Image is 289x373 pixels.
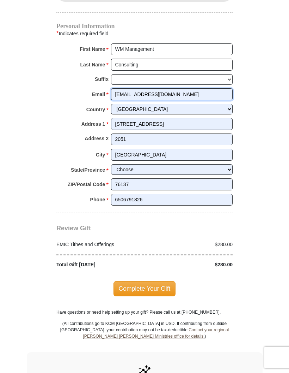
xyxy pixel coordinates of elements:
h4: Personal Information [56,23,233,29]
div: $280.00 [144,261,236,268]
strong: Suffix [95,74,109,84]
strong: Address 1 [81,119,105,129]
p: (All contributions go to KCM [GEOGRAPHIC_DATA] in USD. If contributing from outside [GEOGRAPHIC_D... [60,320,229,352]
a: Contact your regional [PERSON_NAME] [PERSON_NAME] Ministries office for details. [83,327,229,339]
p: Have questions or need help setting up your gift? Please call us at [PHONE_NUMBER]. [56,309,233,315]
strong: Email [92,89,105,99]
div: Indicates required field [56,29,233,38]
strong: State/Province [71,165,105,175]
div: Total Gift [DATE] [53,261,145,268]
strong: City [96,150,105,160]
span: Complete Your Gift [113,281,176,296]
strong: Last Name [80,60,105,70]
strong: Phone [90,195,105,205]
div: $280.00 [144,241,236,248]
div: EMIC Tithes and Offerings [53,241,145,248]
strong: ZIP/Postal Code [68,179,105,189]
strong: Address 2 [85,134,109,143]
strong: First Name [80,44,105,54]
span: Review Gift [56,225,91,232]
strong: Country [86,105,105,114]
